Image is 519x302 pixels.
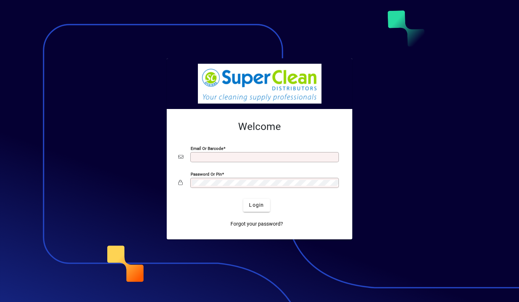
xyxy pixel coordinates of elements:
[243,199,270,212] button: Login
[191,171,222,176] mat-label: Password or Pin
[249,201,264,209] span: Login
[231,220,283,228] span: Forgot your password?
[178,121,341,133] h2: Welcome
[228,218,286,231] a: Forgot your password?
[191,146,223,151] mat-label: Email or Barcode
